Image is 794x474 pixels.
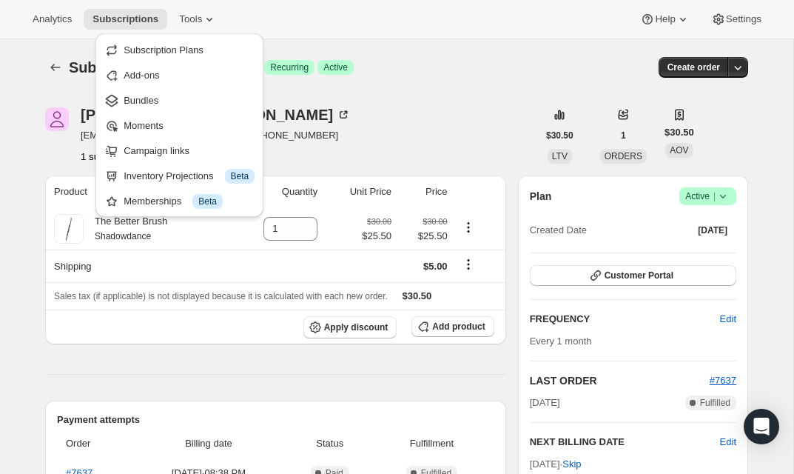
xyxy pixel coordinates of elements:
[552,151,568,161] span: LTV
[710,373,736,388] button: #7637
[685,189,730,204] span: Active
[100,38,259,61] button: Subscription Plans
[179,13,202,25] span: Tools
[81,149,156,164] button: Product actions
[124,145,189,156] span: Campaign links
[230,176,322,208] th: Quantity
[81,128,351,143] span: [EMAIL_ADDRESS][DOMAIN_NAME] · [PHONE_NUMBER]
[530,189,552,204] h2: Plan
[45,250,230,282] th: Shipping
[378,436,485,451] span: Fulfillment
[403,290,432,301] span: $30.50
[530,223,587,238] span: Created Date
[100,164,259,187] button: Inventory Projections
[432,321,485,333] span: Add product
[530,336,592,347] span: Every 1 month
[711,307,745,331] button: Edit
[423,217,447,226] small: $30.00
[54,214,84,244] img: product img
[57,427,132,460] th: Order
[136,436,282,451] span: Billing date
[530,458,582,470] span: [DATE] ·
[530,312,720,327] h2: FREQUENCY
[100,63,259,87] button: Add-ons
[655,13,675,25] span: Help
[45,176,230,208] th: Product
[198,196,217,207] span: Beta
[24,9,81,30] button: Analytics
[612,125,635,146] button: 1
[530,435,720,450] h2: NEXT BILLING DATE
[69,59,258,76] span: Subscription #17197531427
[324,321,388,333] span: Apply discount
[84,214,167,244] div: The Better Brush
[92,13,158,25] span: Subscriptions
[81,107,351,122] div: [PERSON_NAME] [PERSON_NAME]
[698,224,727,236] span: [DATE]
[84,9,167,30] button: Subscriptions
[45,107,69,131] span: Zelma Nichols
[124,95,158,106] span: Bundles
[605,270,673,281] span: Customer Portal
[659,57,729,78] button: Create order
[322,176,396,208] th: Unit Price
[124,194,255,209] div: Memberships
[124,120,163,131] span: Moments
[546,130,573,141] span: $30.50
[423,261,448,272] span: $5.00
[367,217,391,226] small: $30.00
[33,13,72,25] span: Analytics
[720,312,736,327] span: Edit
[45,57,66,78] button: Subscriptions
[54,291,388,301] span: Sales tax (if applicable) is not displayed because it is calculated with each new order.
[726,13,761,25] span: Settings
[303,316,397,338] button: Apply discount
[667,61,720,73] span: Create order
[665,125,694,140] span: $30.50
[537,125,582,146] button: $30.50
[124,44,203,56] span: Subscription Plans
[411,316,494,337] button: Add product
[720,435,736,450] button: Edit
[710,375,736,386] a: #7637
[457,256,480,273] button: Shipping actions
[100,113,259,137] button: Moments
[530,265,736,286] button: Customer Portal
[270,61,309,73] span: Recurring
[290,436,369,451] span: Status
[702,9,770,30] button: Settings
[323,61,348,73] span: Active
[530,373,710,388] h2: LAST ORDER
[631,9,699,30] button: Help
[362,229,391,244] span: $25.50
[100,189,259,213] button: Memberships
[700,397,730,409] span: Fulfilled
[621,130,626,141] span: 1
[457,219,480,236] button: Product actions
[231,170,249,182] span: Beta
[124,70,159,81] span: Add-ons
[605,151,642,161] span: ORDERS
[100,88,259,112] button: Bundles
[57,413,494,427] h2: Payment attempts
[95,231,151,241] small: Shadowdance
[713,190,716,202] span: |
[124,169,255,184] div: Inventory Projections
[530,395,560,410] span: [DATE]
[396,176,452,208] th: Price
[689,220,736,241] button: [DATE]
[400,229,448,244] span: $25.50
[100,138,259,162] button: Campaign links
[744,409,779,444] div: Open Intercom Messenger
[670,145,688,156] span: AOV
[170,9,226,30] button: Tools
[562,457,581,472] span: Skip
